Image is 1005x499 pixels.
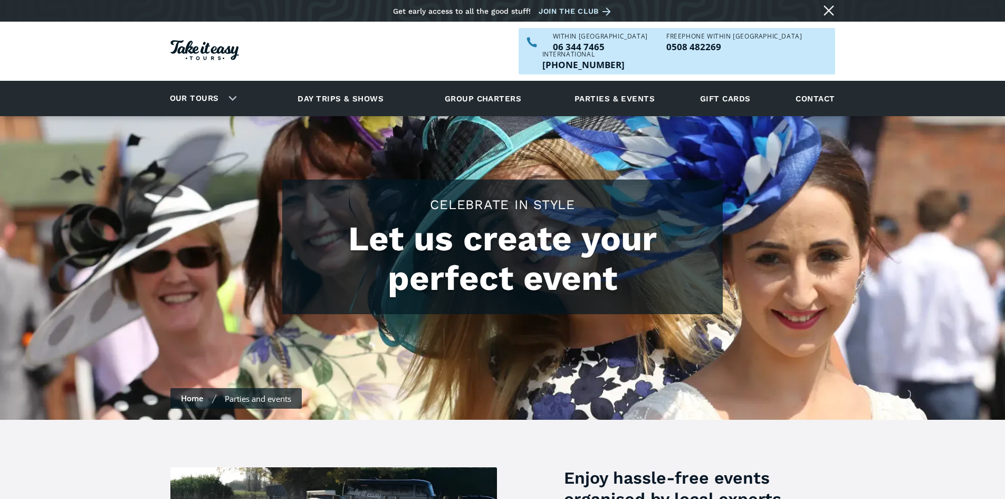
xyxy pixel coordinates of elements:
[293,219,712,298] h1: Let us create your perfect event
[157,84,245,113] div: Our tours
[170,388,302,409] nav: Breadcrumbs
[666,42,802,51] a: Call us freephone within NZ on 0508482269
[539,5,615,18] a: Join the club
[542,60,625,69] a: Call us outside of NZ on +6463447465
[553,42,648,51] a: Call us within NZ on 063447465
[569,84,660,113] a: Parties & events
[820,2,837,19] a: Close message
[553,42,648,51] p: 06 344 7465
[695,84,756,113] a: Gift cards
[284,84,397,113] a: Day trips & shows
[162,86,227,111] a: Our tours
[393,7,531,15] div: Get early access to all the good stuff!
[542,60,625,69] p: [PHONE_NUMBER]
[293,195,712,214] h2: CELEBRATE IN STYLE
[666,33,802,40] div: Freephone WITHIN [GEOGRAPHIC_DATA]
[553,33,648,40] div: WITHIN [GEOGRAPHIC_DATA]
[432,84,534,113] a: Group charters
[666,42,802,51] p: 0508 482269
[225,393,291,404] div: Parties and events
[181,393,204,403] a: Home
[790,84,840,113] a: Contact
[170,35,239,68] a: Homepage
[170,40,239,60] img: Take it easy Tours logo
[542,51,625,58] div: International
